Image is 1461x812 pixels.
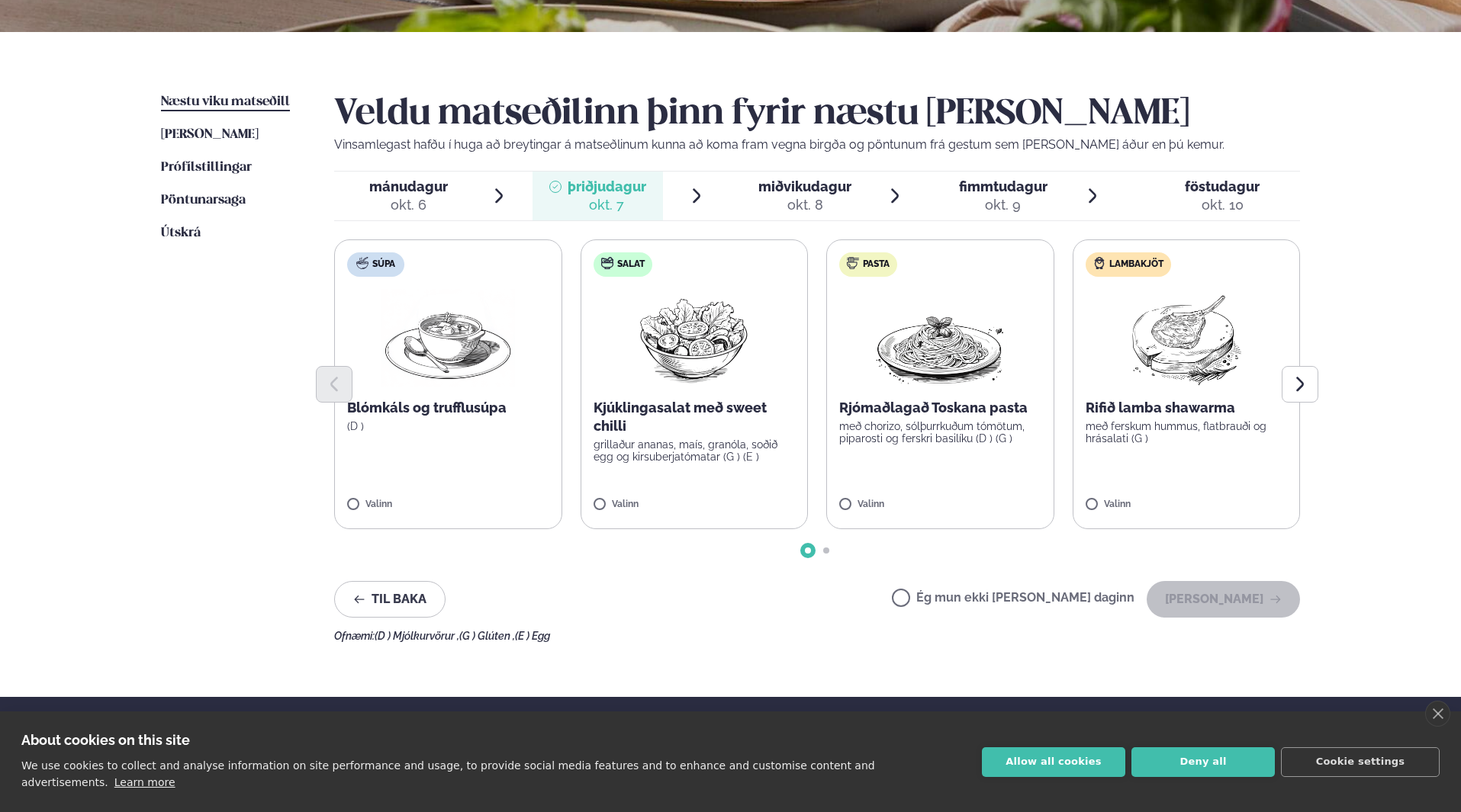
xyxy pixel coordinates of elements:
span: Útskrá [161,226,201,239]
span: Pöntunarsaga [161,194,246,207]
div: Ofnæmi: [334,630,1300,642]
img: Soup.png [381,289,515,387]
button: Allow all cookies [982,747,1125,777]
img: salad.svg [601,257,613,269]
div: okt. 7 [568,196,646,214]
a: Útskrá [161,224,201,242]
span: Næstu viku matseðill [161,95,290,108]
span: [PERSON_NAME] [161,128,259,141]
p: með chorizo, sólþurrkuðum tómötum, piparosti og ferskri basilíku (D ) (G ) [839,420,1041,445]
span: mánudagur [369,178,448,194]
a: Learn more [114,776,175,788]
span: miðvikudagur [758,178,851,194]
span: Go to slide 1 [805,547,811,554]
span: Go to slide 2 [823,547,829,554]
img: Spagetti.png [873,289,1007,387]
strong: About cookies on this site [21,732,190,748]
span: Lambakjöt [1109,258,1163,271]
a: [PERSON_NAME] [161,126,259,144]
span: þriðjudagur [568,178,646,194]
img: soup.svg [356,257,368,269]
div: okt. 8 [758,196,851,214]
button: Til baka [334,581,446,618]
p: Rjómaðlagað Toskana pasta [839,399,1041,417]
p: Rifið lamba shawarma [1086,399,1288,417]
button: Cookie settings [1281,747,1440,777]
span: (G ) Glúten , [459,630,515,642]
p: Kjúklingasalat með sweet chilli [594,399,796,435]
a: Prófílstillingar [161,159,252,177]
div: okt. 10 [1185,196,1260,214]
span: fimmtudagur [959,178,1047,194]
span: Súpa [372,258,395,271]
button: Next slide [1282,366,1318,403]
span: Salat [617,258,645,271]
span: föstudagur [1185,178,1260,194]
div: okt. 6 [369,196,448,214]
img: pasta.svg [847,257,859,269]
img: Lamb.svg [1093,257,1105,269]
a: close [1425,701,1450,727]
button: Deny all [1131,747,1275,777]
p: með ferskum hummus, flatbrauði og hrásalati (G ) [1086,420,1288,445]
span: (E ) Egg [515,630,550,642]
img: Lamb-Meat.png [1118,289,1253,387]
span: Prófílstillingar [161,161,252,174]
h2: Veldu matseðilinn þinn fyrir næstu [PERSON_NAME] [334,93,1300,136]
p: (D ) [347,420,549,432]
p: We use cookies to collect and analyse information on site performance and usage, to provide socia... [21,759,875,788]
span: (D ) Mjólkurvörur , [375,630,459,642]
a: Næstu viku matseðill [161,93,290,111]
button: Previous slide [316,366,352,403]
div: okt. 9 [959,196,1047,214]
span: Pasta [863,258,890,271]
p: Blómkáls og trufflusúpa [347,399,549,417]
button: [PERSON_NAME] [1147,581,1300,618]
a: Pöntunarsaga [161,191,246,210]
p: Vinsamlegast hafðu í huga að breytingar á matseðlinum kunna að koma fram vegna birgða og pöntunum... [334,136,1300,154]
p: grillaður ananas, maís, granóla, soðið egg og kirsuberjatómatar (G ) (E ) [594,438,796,463]
img: Salad.png [626,289,761,387]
